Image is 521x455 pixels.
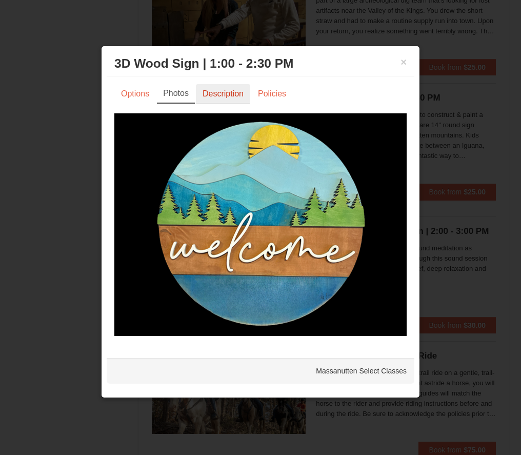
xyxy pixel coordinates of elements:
[251,84,293,104] a: Policies
[114,84,156,104] a: Options
[107,358,414,384] div: Massanutten Select Classes
[400,57,407,67] button: ×
[114,56,407,71] h3: 3D Wood Sign | 1:00 - 2:30 PM
[157,84,195,104] a: Photos
[196,84,250,104] a: Description
[114,113,407,336] img: 18871151-71-f4144550.png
